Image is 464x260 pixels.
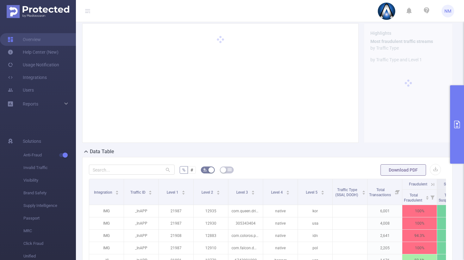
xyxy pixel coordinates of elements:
span: Total Suspicious [439,193,458,203]
span: Suspicious [444,182,462,186]
i: icon: caret-down [321,192,324,194]
p: kor [298,205,332,217]
p: 12910 [194,242,228,254]
i: icon: caret-down [216,192,220,194]
div: Sort [115,190,119,193]
p: 2,205 [368,242,402,254]
p: pol [298,242,332,254]
i: icon: caret-up [286,190,289,191]
span: Level 4 [271,190,284,195]
i: icon: caret-down [182,192,185,194]
div: Sort [182,190,185,193]
i: Filter menu [393,179,402,205]
i: icon: caret-up [362,190,366,191]
span: Invalid Traffic [23,161,76,174]
i: icon: bg-colors [203,168,207,172]
span: # [190,167,193,172]
div: Sort [216,190,220,193]
h2: Data Table [90,148,114,155]
div: Sort [425,195,429,199]
p: com.falcon.dm.water.cake.sort.puzzle [228,242,263,254]
span: Solutions [23,135,41,148]
p: native [263,230,298,242]
div: Sort [362,190,366,193]
span: Brand Safety [23,187,76,199]
span: % [182,167,185,172]
span: Level 1 [167,190,179,195]
span: Click Fraud [23,237,76,250]
p: 94.3% [402,230,437,242]
p: com.queen.drink.bubble.tasty.milktea [228,205,263,217]
p: 100% [402,217,437,229]
i: icon: caret-down [362,192,366,194]
p: 100% [402,242,437,254]
i: icon: table [228,168,232,172]
p: com.coloros.phonemanager [228,230,263,242]
span: Anti-Fraud [23,149,76,161]
p: native [263,217,298,229]
div: Sort [251,190,255,193]
p: 4,008 [368,217,402,229]
i: icon: caret-down [286,192,289,194]
i: icon: caret-up [115,190,119,191]
img: Protected Media [7,5,69,18]
p: 305343404 [228,217,263,229]
i: icon: caret-up [321,190,324,191]
i: icon: caret-up [251,190,255,191]
span: NM [444,5,451,17]
p: _InAPP [124,217,158,229]
i: icon: caret-down [251,192,255,194]
p: IMG [89,217,124,229]
p: idn [298,230,332,242]
p: _InAPP [124,205,158,217]
p: IMG [89,230,124,242]
span: Visibility [23,174,76,187]
span: Total Fraudulent [404,193,423,203]
p: 21908 [159,230,193,242]
p: native [263,242,298,254]
p: 100% [402,205,437,217]
i: icon: caret-up [149,190,152,191]
span: MRC [23,225,76,237]
div: Sort [321,190,325,193]
i: icon: caret-up [216,190,220,191]
a: Users [8,84,34,96]
p: 21987 [159,205,193,217]
div: Sort [286,190,290,193]
a: Usage Notification [8,58,59,71]
i: Filter menu [428,190,437,205]
p: IMG [89,205,124,217]
span: Total Transactions [369,188,392,197]
p: 21987 [159,242,193,254]
span: Integration [94,190,113,195]
p: IMG [89,242,124,254]
i: icon: caret-down [149,192,152,194]
p: _InAPP [124,230,158,242]
span: Level 2 [201,190,214,195]
span: Traffic ID [130,190,146,195]
a: Reports [23,98,38,110]
i: icon: caret-up [425,195,429,197]
i: icon: caret-up [182,190,185,191]
p: 6,001 [368,205,402,217]
i: icon: caret-down [425,197,429,199]
span: Level 3 [236,190,249,195]
span: Traffic Type (SSAI, DOOH) [335,188,359,197]
p: 12930 [194,217,228,229]
div: Sort [148,190,152,193]
p: 21987 [159,217,193,229]
p: 12883 [194,230,228,242]
a: Help Center (New) [8,46,59,58]
a: Overview [8,33,41,46]
input: Search... [89,165,175,175]
a: Integrations [8,71,47,84]
span: Level 5 [306,190,319,195]
i: icon: caret-down [115,192,119,194]
p: _InAPP [124,242,158,254]
span: Fraudulent [409,182,427,186]
span: Supply Intelligence [23,199,76,212]
button: Download PDF [380,164,426,176]
p: usa [298,217,332,229]
p: 2,641 [368,230,402,242]
p: 12935 [194,205,228,217]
